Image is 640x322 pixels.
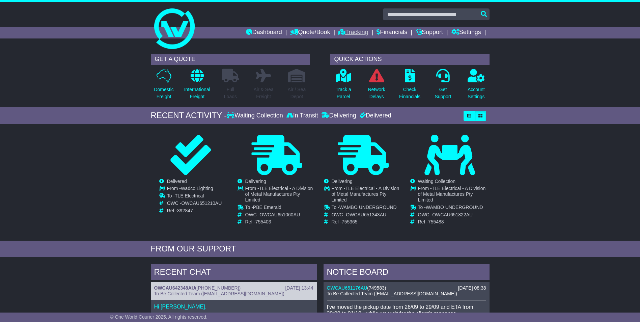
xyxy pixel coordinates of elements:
[285,285,313,291] div: [DATE] 13:44
[245,212,316,219] td: OWC -
[151,264,317,282] div: RECENT CHAT
[467,69,485,104] a: AccountSettings
[181,200,222,206] span: OWCAU651210AU
[167,208,222,214] td: Ref -
[428,219,444,224] span: 755488
[399,69,421,104] a: CheckFinancials
[327,304,486,317] p: I've moved the pickup date from 26/09 to 29/09 and ETA from 29/09 to 01/10 - while we wait for th...
[167,193,222,200] td: To -
[327,285,486,291] div: ( )
[336,86,351,100] p: Track a Parcel
[418,205,489,212] td: To -
[154,86,173,100] p: Domestic Freight
[418,179,456,184] span: Waiting Collection
[154,285,313,291] div: ( )
[342,219,358,224] span: 755365
[227,112,284,119] div: Waiting Collection
[426,205,483,210] span: WAMBO UNDERGROUND
[246,27,282,38] a: Dashboard
[151,244,490,254] div: FROM OUR SUPPORT
[197,285,239,291] span: [PHONE_NUMBER]
[358,112,391,119] div: Delivered
[332,186,403,204] td: From -
[399,86,420,100] p: Check Financials
[367,69,385,104] a: NetworkDelays
[253,205,281,210] span: PBE Emerald
[285,112,320,119] div: In Transit
[468,86,485,100] p: Account Settings
[245,205,316,212] td: To -
[416,27,443,38] a: Support
[418,186,489,204] td: From -
[167,186,222,193] td: From -
[245,186,313,203] span: TLE Electrical - A Division of Metal Manufactures Pty Limited
[167,200,222,208] td: OWC -
[154,69,174,104] a: DomesticFreight
[332,219,403,225] td: Ref -
[290,27,330,38] a: Quote/Book
[418,212,489,219] td: OWC -
[369,285,385,291] span: 749583
[435,86,451,100] p: Get Support
[327,285,367,291] a: OWCAU651176AU
[320,112,358,119] div: Delivering
[418,186,486,203] span: TLE Electrical - A Division of Metal Manufactures Pty Limited
[245,219,316,225] td: Ref -
[324,264,490,282] div: NOTICE BOARD
[339,205,397,210] span: WAMBO UNDERGROUND
[222,86,239,100] p: Full Loads
[330,54,490,65] div: QUICK ACTIONS
[184,69,211,104] a: InternationalFreight
[458,285,486,291] div: [DATE] 08:38
[245,179,266,184] span: Delivering
[332,186,399,203] span: TLE Electrical - A Division of Metal Manufactures Pty Limited
[151,54,310,65] div: GET A QUOTE
[245,186,316,204] td: From -
[288,86,306,100] p: Air / Sea Depot
[167,179,187,184] span: Delivered
[259,212,300,217] span: OWCAU651060AU
[346,212,386,217] span: OWCAU651343AU
[368,86,385,100] p: Network Delays
[434,69,451,104] a: GetSupport
[332,179,353,184] span: Delivering
[332,205,403,212] td: To -
[432,212,473,217] span: OWCAU651822AU
[254,86,274,100] p: Air & Sea Freight
[151,111,227,120] div: RECENT ACTIVITY -
[110,314,207,320] span: © One World Courier 2025. All rights reserved.
[327,291,457,296] span: To Be Collected Team ([EMAIL_ADDRESS][DOMAIN_NAME])
[177,208,193,213] span: 392847
[332,212,403,219] td: OWC -
[154,303,313,310] p: Hi [PERSON_NAME],
[154,285,195,291] a: OWCAU642348AU
[377,27,407,38] a: Financials
[451,27,481,38] a: Settings
[418,219,489,225] td: Ref -
[181,186,213,191] span: Wadco Lighting
[184,86,210,100] p: International Freight
[154,291,284,296] span: To Be Collected Team ([EMAIL_ADDRESS][DOMAIN_NAME])
[255,219,271,224] span: 755403
[338,27,368,38] a: Tracking
[175,193,204,198] span: TLE Electrical
[335,69,352,104] a: Track aParcel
